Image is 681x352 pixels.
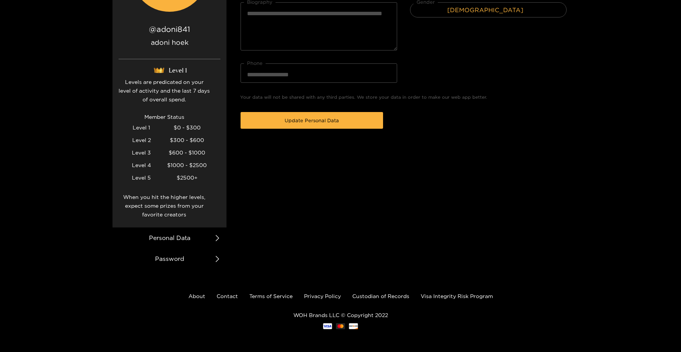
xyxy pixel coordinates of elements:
[119,134,164,146] div: Level 2
[164,171,210,184] div: $2500+
[119,146,164,159] div: Level 3
[188,293,205,299] a: About
[119,24,220,34] h2: @ adoni841
[352,293,409,299] a: Custodian of Records
[169,66,187,74] span: Level 1
[119,171,164,184] div: Level 5
[112,248,226,269] li: Password
[164,146,210,159] div: $600 - $1000
[119,121,164,134] div: Level 1
[217,293,238,299] a: Contact
[285,117,339,124] span: Update Personal Data
[249,293,293,299] a: Terms of Service
[112,227,226,248] li: Personal Data
[164,134,210,146] div: $300 - $600
[304,293,341,299] a: Privacy Policy
[241,2,397,51] textarea: Biography
[119,159,164,171] div: Level 4
[241,112,383,129] button: Update Personal Data
[164,159,210,171] div: $1000 - $2500
[247,59,263,67] label: Phone
[152,66,166,74] img: crown1.webp
[240,94,567,101] p: Your data will not be shared with any third parties. We store your data in order to make our web ...
[410,4,566,16] span: Male
[241,63,397,83] input: Phone
[119,77,210,227] div: Levels are predicated on your level of activity and the last 7 days of overall spend. Member Stat...
[164,121,210,134] div: $0 - $300
[119,38,220,59] p: adoni hoek
[421,293,493,299] a: Visa Integrity Risk Program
